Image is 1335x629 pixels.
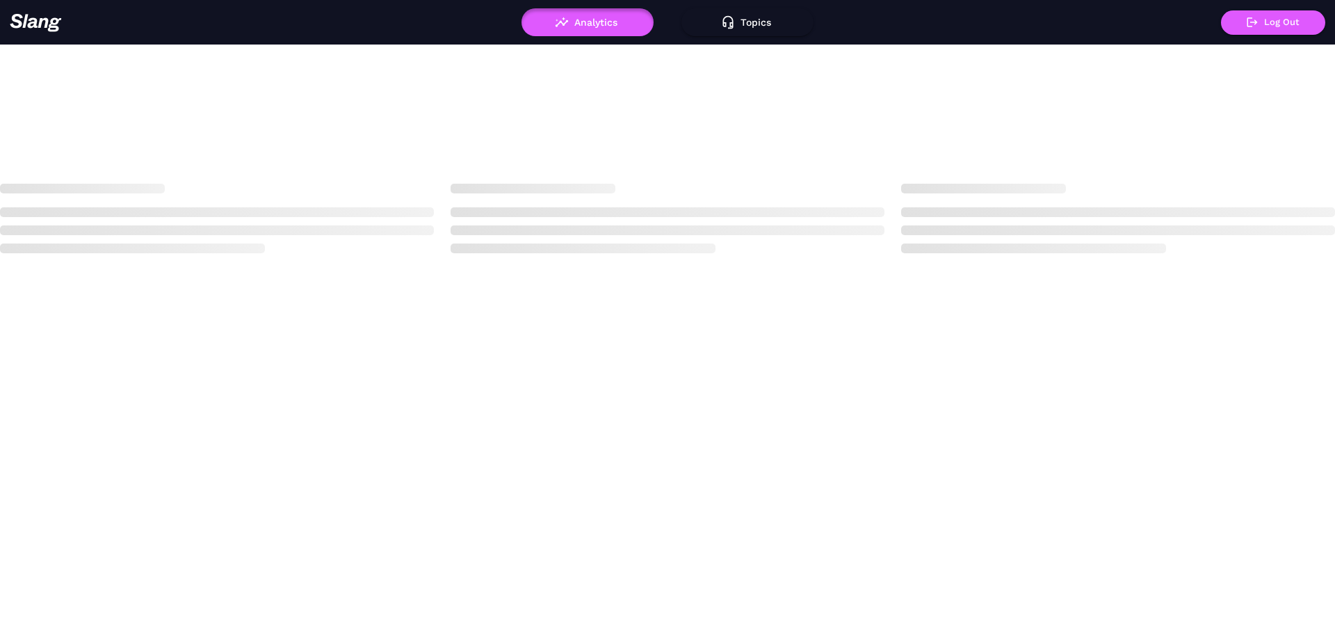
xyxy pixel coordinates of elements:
[521,8,654,36] button: Analytics
[1221,10,1325,35] button: Log Out
[10,13,62,32] img: 623511267c55cb56e2f2a487_logo2.png
[521,17,654,26] a: Analytics
[681,8,814,36] button: Topics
